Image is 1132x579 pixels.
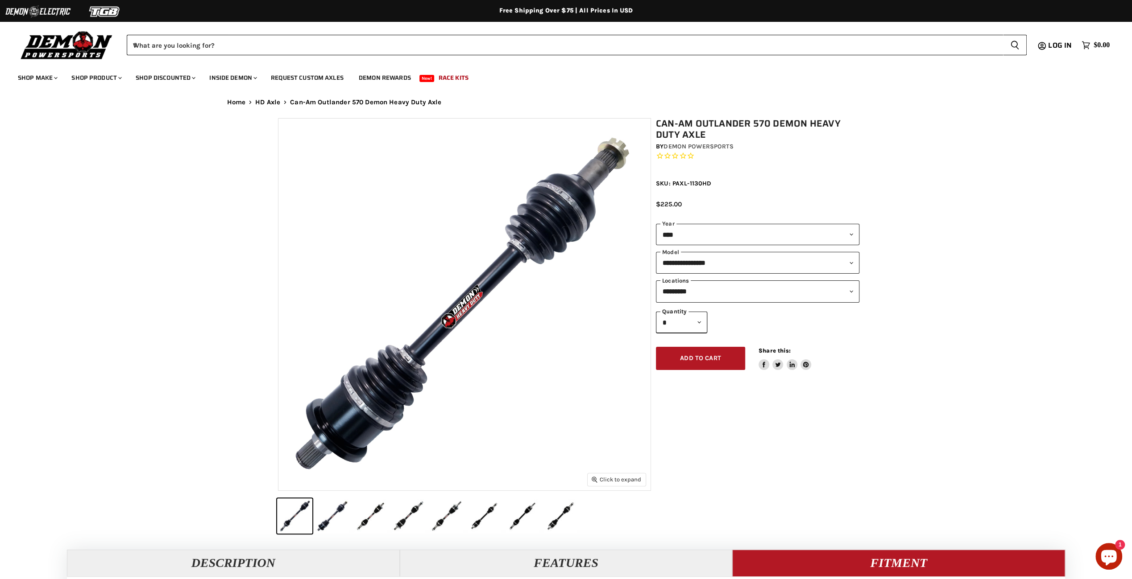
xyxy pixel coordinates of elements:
[71,3,138,20] img: TGB Logo 2
[353,498,388,534] button: Can-Am Outlander 570 Demon Heavy Duty Axle thumbnail
[11,65,1107,87] ul: Main menu
[680,354,721,362] span: Add to cart
[209,7,923,15] div: Free Shipping Over $75 | All Prices In USD
[656,200,682,208] span: $225.00
[663,143,733,150] a: Demon Powersports
[656,347,745,370] button: Add to cart
[127,35,1027,55] form: Product
[290,99,441,106] span: Can-Am Outlander 570 Demon Heavy Duty Axle
[759,347,812,370] aside: Share this:
[1044,41,1077,49] a: Log in
[656,252,859,274] select: modal-name
[432,69,475,87] a: Race Kits
[209,99,923,106] nav: Breadcrumbs
[1048,40,1072,51] span: Log in
[278,119,651,490] img: Can-Am Outlander 570 Demon Heavy Duty Axle
[67,550,400,576] button: Description
[656,142,859,152] div: by
[127,35,1003,55] input: When autocomplete results are available use up and down arrows to review and enter to select
[277,498,312,534] button: Can-Am Outlander 570 Demon Heavy Duty Axle thumbnail
[505,498,540,534] button: Can-Am Outlander 570 Demon Heavy Duty Axle thumbnail
[656,280,859,302] select: keys
[656,312,707,333] select: Quantity
[656,179,859,188] div: SKU: PAXL-1130HD
[1077,39,1114,52] a: $0.00
[1094,41,1110,49] span: $0.00
[11,69,63,87] a: Shop Make
[18,29,116,61] img: Demon Powersports
[543,498,578,534] button: Can-Am Outlander 570 Demon Heavy Duty Axle thumbnail
[4,3,71,20] img: Demon Electric Logo 2
[1093,543,1125,572] inbox-online-store-chat: Shopify online store chat
[429,498,464,534] button: Can-Am Outlander 570 Demon Heavy Duty Axle thumbnail
[315,498,350,534] button: Can-Am Outlander 570 Demon Heavy Duty Axle thumbnail
[588,473,646,485] button: Click to expand
[352,69,418,87] a: Demon Rewards
[419,75,435,82] span: New!
[656,118,859,140] h1: Can-Am Outlander 570 Demon Heavy Duty Axle
[65,69,127,87] a: Shop Product
[255,99,280,106] a: HD Axle
[656,224,859,246] select: year
[732,550,1065,576] button: Fitment
[592,476,641,483] span: Click to expand
[203,69,262,87] a: Inside Demon
[656,152,859,161] span: Rated 0.0 out of 5 stars 0 reviews
[264,69,350,87] a: Request Custom Axles
[467,498,502,534] button: Can-Am Outlander 570 Demon Heavy Duty Axle thumbnail
[1003,35,1027,55] button: Search
[400,550,733,576] button: Features
[129,69,201,87] a: Shop Discounted
[759,347,791,354] span: Share this:
[391,498,426,534] button: Can-Am Outlander 570 Demon Heavy Duty Axle thumbnail
[227,99,246,106] a: Home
